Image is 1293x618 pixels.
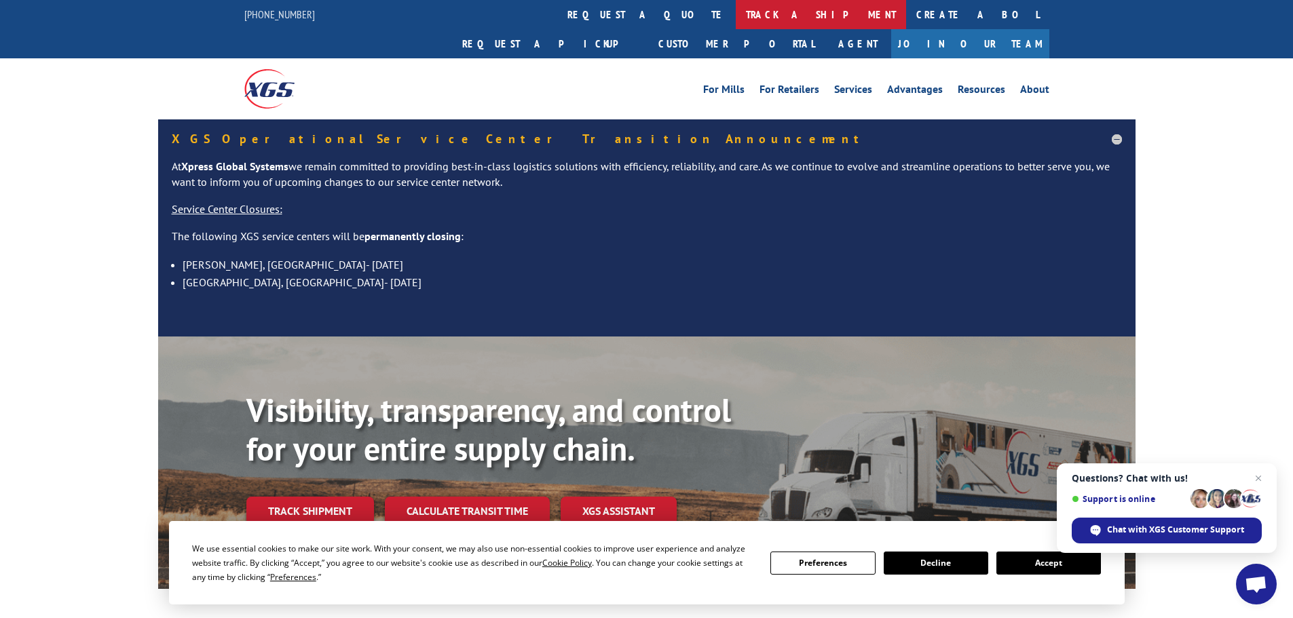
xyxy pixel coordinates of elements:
h5: XGS Operational Service Center Transition Announcement [172,133,1122,145]
span: Chat with XGS Customer Support [1072,518,1262,543]
strong: Xpress Global Systems [181,159,288,173]
a: Agent [825,29,891,58]
p: At we remain committed to providing best-in-class logistics solutions with efficiency, reliabilit... [172,159,1122,202]
a: Advantages [887,84,943,99]
a: For Retailers [760,84,819,99]
a: Resources [958,84,1005,99]
a: Customer Portal [648,29,825,58]
span: Support is online [1072,494,1186,504]
button: Accept [996,552,1101,575]
span: Questions? Chat with us! [1072,473,1262,484]
a: About [1020,84,1049,99]
p: The following XGS service centers will be : [172,229,1122,256]
a: Calculate transit time [385,497,550,526]
a: Join Our Team [891,29,1049,58]
li: [PERSON_NAME], [GEOGRAPHIC_DATA]- [DATE] [183,256,1122,273]
span: Chat with XGS Customer Support [1107,524,1244,536]
a: Open chat [1236,564,1277,604]
div: We use essential cookies to make our site work. With your consent, we may also use non-essential ... [192,541,754,584]
b: Visibility, transparency, and control for your entire supply chain. [246,389,731,470]
button: Decline [884,552,988,575]
a: Services [834,84,872,99]
button: Preferences [770,552,875,575]
a: XGS ASSISTANT [561,497,677,526]
a: Track shipment [246,497,374,525]
strong: permanently closing [364,229,461,243]
li: [GEOGRAPHIC_DATA], [GEOGRAPHIC_DATA]- [DATE] [183,273,1122,291]
a: For Mills [703,84,745,99]
u: Service Center Closures: [172,202,282,216]
a: [PHONE_NUMBER] [244,7,315,21]
a: Request a pickup [452,29,648,58]
span: Cookie Policy [542,557,592,568]
div: Cookie Consent Prompt [169,521,1125,604]
span: Preferences [270,571,316,583]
